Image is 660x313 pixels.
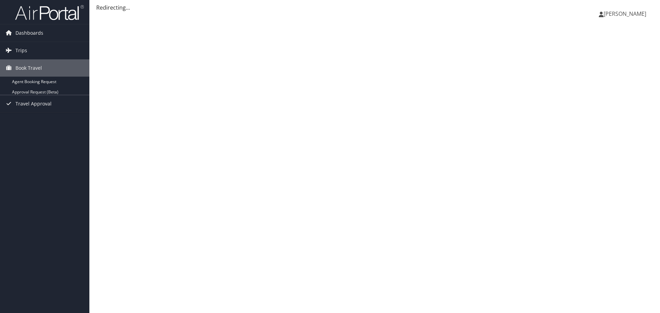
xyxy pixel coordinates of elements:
img: airportal-logo.png [15,4,84,21]
a: [PERSON_NAME] [599,3,653,24]
span: Travel Approval [15,95,52,112]
span: Trips [15,42,27,59]
span: Book Travel [15,59,42,77]
div: Redirecting... [96,3,653,12]
span: [PERSON_NAME] [604,10,646,18]
span: Dashboards [15,24,43,42]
